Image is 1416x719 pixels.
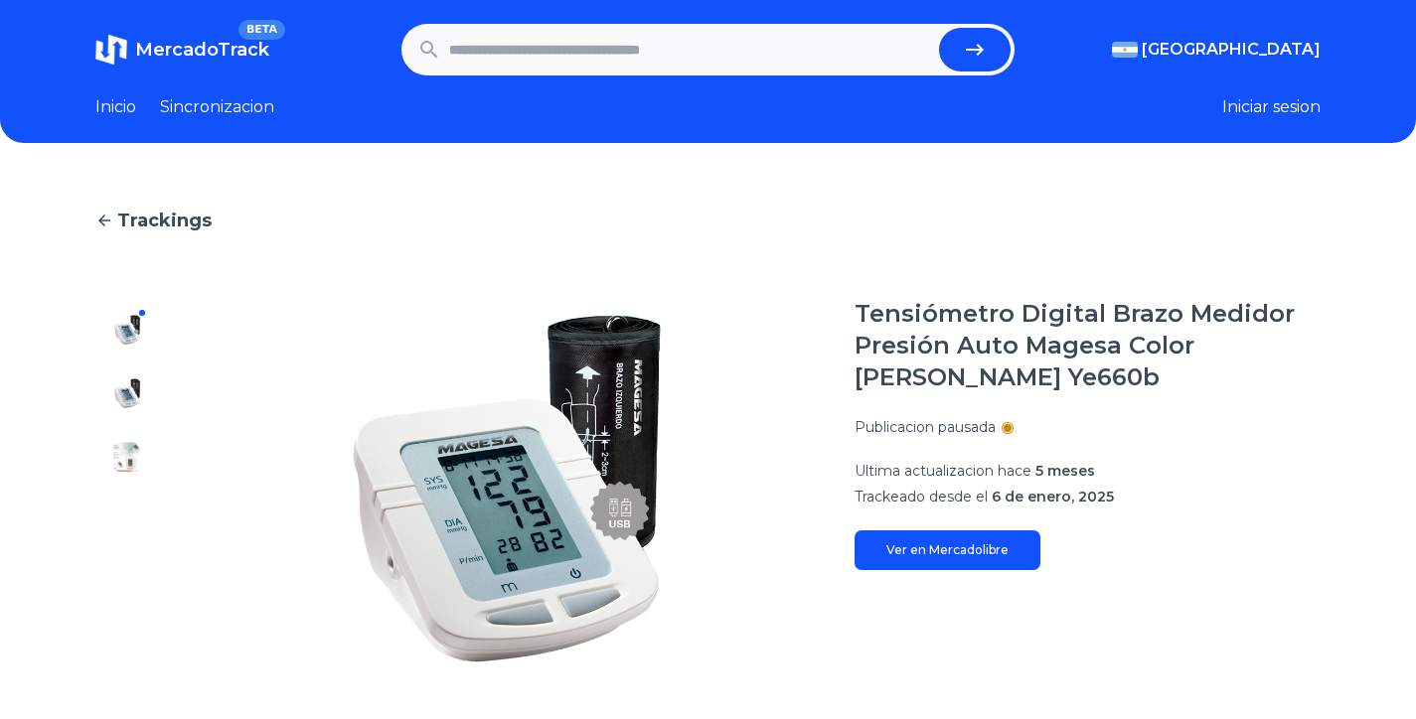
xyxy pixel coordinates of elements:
[95,95,136,119] a: Inicio
[855,417,996,437] p: Publicacion pausada
[1142,38,1321,62] span: [GEOGRAPHIC_DATA]
[111,314,143,346] img: Tensiómetro Digital Brazo Medidor Presión Auto Magesa Color Blanco Ye660b
[1035,462,1095,480] span: 5 meses
[855,462,1031,480] span: Ultima actualizacion hace
[160,95,274,119] a: Sincronizacion
[95,207,1321,234] a: Trackings
[855,488,988,505] span: Trackeado desde el
[992,488,1114,505] span: 6 de enero, 2025
[1112,42,1138,58] img: Argentina
[855,298,1321,393] h1: Tensiómetro Digital Brazo Medidor Presión Auto Magesa Color [PERSON_NAME] Ye660b
[111,441,143,473] img: Tensiómetro Digital Brazo Medidor Presión Auto Magesa Color Blanco Ye660b
[117,207,212,234] span: Trackings
[111,377,143,409] img: Tensiómetro Digital Brazo Medidor Presión Auto Magesa Color Blanco Ye660b
[111,504,143,536] img: Tensiómetro Digital Brazo Medidor Presión Auto Magesa Color Blanco Ye660b
[111,632,143,663] img: Tensiómetro Digital Brazo Medidor Presión Auto Magesa Color Blanco Ye660b
[855,530,1040,570] a: Ver en Mercadolibre
[1222,95,1321,119] button: Iniciar sesion
[135,39,269,61] span: MercadoTrack
[111,568,143,600] img: Tensiómetro Digital Brazo Medidor Presión Auto Magesa Color Blanco Ye660b
[95,34,127,66] img: MercadoTrack
[238,20,285,40] span: BETA
[95,34,269,66] a: MercadoTrackBETA
[1112,38,1321,62] button: [GEOGRAPHIC_DATA]
[199,298,815,679] img: Tensiómetro Digital Brazo Medidor Presión Auto Magesa Color Blanco Ye660b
